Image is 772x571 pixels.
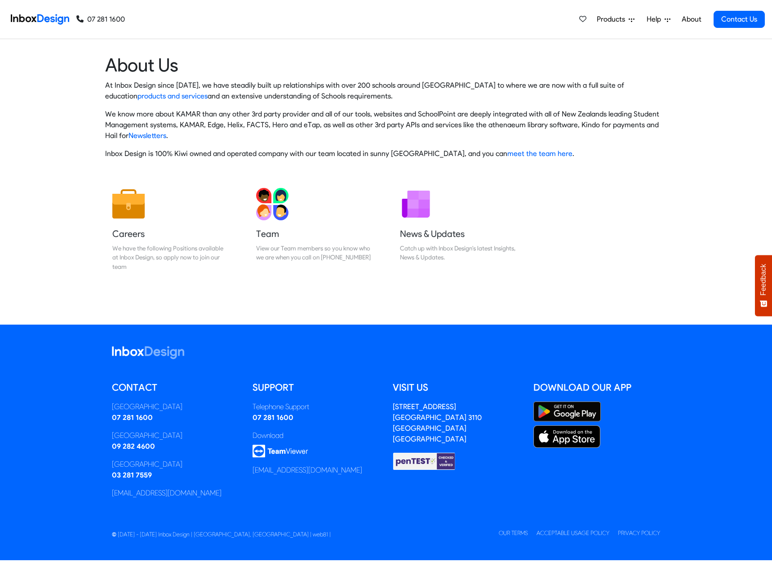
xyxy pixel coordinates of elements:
span: Feedback [759,264,768,295]
div: We have the following Positions available at Inbox Design, so apply now to join our team [112,244,228,271]
heading: About Us [105,54,667,76]
a: Privacy Policy [618,530,660,536]
a: products and services [138,92,208,100]
a: Products [593,10,638,28]
a: Checked & Verified by penTEST [393,456,456,464]
img: Google Play Store [533,401,601,422]
h5: Team [256,228,372,240]
a: 07 281 1600 [253,413,293,422]
h5: Download our App [533,381,661,394]
div: [GEOGRAPHIC_DATA] [112,401,239,412]
a: 03 281 7559 [112,471,152,479]
a: [STREET_ADDRESS][GEOGRAPHIC_DATA] 3110[GEOGRAPHIC_DATA][GEOGRAPHIC_DATA] [393,402,482,443]
a: 09 282 4600 [112,442,155,451]
h5: News & Updates [400,228,516,240]
a: News & Updates Catch up with Inbox Design's latest Insights, News & Updates. [393,181,523,278]
a: meet the team here [507,149,572,158]
span: © [DATE] - [DATE] Inbox Design | [GEOGRAPHIC_DATA], [GEOGRAPHIC_DATA] | web81 | [112,531,331,538]
a: Our Terms [499,530,528,536]
img: 2022_01_12_icon_newsletter.svg [400,188,432,220]
div: Catch up with Inbox Design's latest Insights, News & Updates. [400,244,516,262]
div: [GEOGRAPHIC_DATA] [112,430,239,441]
a: [EMAIL_ADDRESS][DOMAIN_NAME] [253,466,362,474]
a: Help [643,10,674,28]
span: Products [597,14,629,25]
div: Telephone Support [253,401,380,412]
a: Team View our Team members so you know who we are when you call on [PHONE_NUMBER] [249,181,379,278]
img: Checked & Verified by penTEST [393,452,456,471]
a: Newsletters [129,131,166,140]
div: Download [253,430,380,441]
div: View our Team members so you know who we are when you call on [PHONE_NUMBER] [256,244,372,262]
a: About [679,10,704,28]
a: Careers We have the following Positions available at Inbox Design, so apply now to join our team [105,181,235,278]
p: Inbox Design is 100% Kiwi owned and operated company with our team located in sunny [GEOGRAPHIC_D... [105,148,667,159]
img: 2022_01_13_icon_team.svg [256,188,288,220]
p: We know more about KAMAR than any other 3rd party provider and all of our tools, websites and Sch... [105,109,667,141]
h5: Visit us [393,381,520,394]
a: Contact Us [714,11,765,28]
h5: Careers [112,228,228,240]
p: At Inbox Design since [DATE], we have steadily built up relationships with over 200 schools aroun... [105,80,667,102]
img: Apple App Store [533,425,601,448]
a: 07 281 1600 [76,14,125,25]
a: 07 281 1600 [112,413,153,422]
div: [GEOGRAPHIC_DATA] [112,459,239,470]
span: Help [647,14,665,25]
button: Feedback - Show survey [755,255,772,316]
h5: Contact [112,381,239,394]
h5: Support [253,381,380,394]
img: logo_teamviewer.svg [253,445,308,458]
img: 2022_01_13_icon_job.svg [112,188,145,220]
a: [EMAIL_ADDRESS][DOMAIN_NAME] [112,489,222,497]
address: [STREET_ADDRESS] [GEOGRAPHIC_DATA] 3110 [GEOGRAPHIC_DATA] [GEOGRAPHIC_DATA] [393,402,482,443]
img: logo_inboxdesign_white.svg [112,346,184,359]
a: Acceptable Usage Policy [537,530,609,536]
